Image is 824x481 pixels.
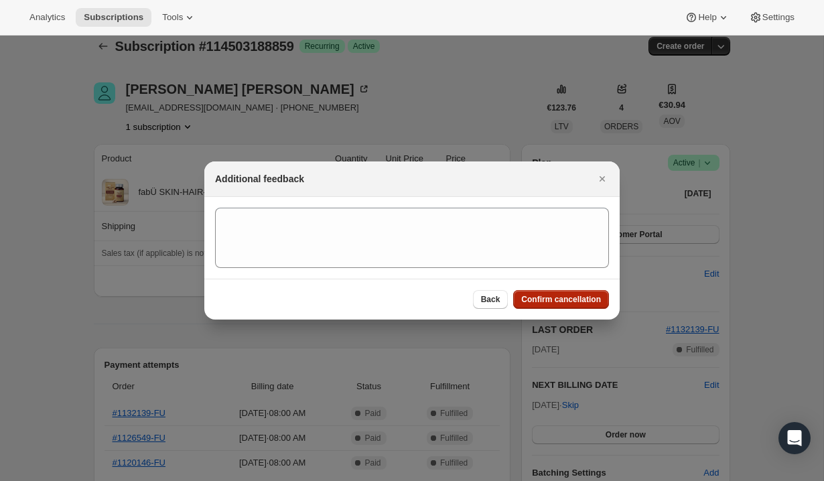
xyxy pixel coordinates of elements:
span: Confirm cancellation [521,294,601,305]
button: Help [677,8,738,27]
button: Confirm cancellation [513,290,609,309]
span: Analytics [29,12,65,23]
span: Back [481,294,500,305]
h2: Additional feedback [215,172,304,186]
button: Tools [154,8,204,27]
button: Settings [741,8,803,27]
button: Back [473,290,508,309]
span: Subscriptions [84,12,143,23]
span: Tools [162,12,183,23]
span: Help [698,12,716,23]
button: Analytics [21,8,73,27]
button: Close [593,169,612,188]
button: Subscriptions [76,8,151,27]
span: Settings [762,12,795,23]
div: Open Intercom Messenger [778,422,811,454]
